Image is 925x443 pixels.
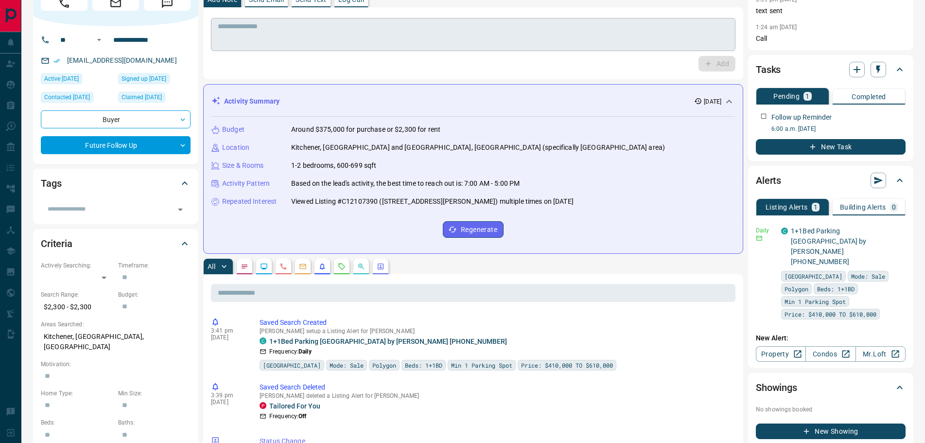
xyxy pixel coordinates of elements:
div: Buyer [41,110,191,128]
p: 3:41 pm [211,327,245,334]
svg: Calls [279,263,287,270]
span: Claimed [DATE] [122,92,162,102]
div: Showings [756,376,906,399]
svg: Emails [299,263,307,270]
p: Listing Alerts [766,204,808,211]
button: Open [93,34,105,46]
p: $2,300 - $2,300 [41,299,113,315]
p: Kitchener, [GEOGRAPHIC_DATA], [GEOGRAPHIC_DATA] [41,329,191,355]
svg: Email Verified [53,57,60,64]
span: Active [DATE] [44,74,79,84]
a: 1+1Bed Parking [GEOGRAPHIC_DATA] by [PERSON_NAME] [PHONE_NUMBER] [791,227,867,266]
div: Alerts [756,169,906,192]
p: 1 [814,204,818,211]
span: Contacted [DATE] [44,92,90,102]
p: Saved Search Deleted [260,382,732,392]
p: Baths: [118,418,191,427]
p: [DATE] [211,334,245,341]
div: Activity Summary[DATE] [211,92,735,110]
p: Areas Searched: [41,320,191,329]
p: [DATE] [211,399,245,406]
span: Polygon [785,284,808,294]
span: Mode: Sale [851,271,885,281]
p: [PERSON_NAME] setup a Listing Alert for [PERSON_NAME] [260,328,732,335]
span: Price: $410,000 TO $610,000 [521,360,613,370]
strong: Off [298,413,306,420]
p: Beds: [41,418,113,427]
p: Location [222,142,249,153]
p: Building Alerts [840,204,886,211]
p: Activity Pattern [222,178,270,189]
svg: Email [756,235,763,242]
p: 0 [892,204,896,211]
p: No showings booked [756,405,906,414]
h2: Criteria [41,236,72,251]
svg: Agent Actions [377,263,384,270]
p: Completed [852,93,886,100]
p: Daily [756,226,775,235]
p: Frequency: [269,347,312,356]
p: Timeframe: [118,261,191,270]
p: New Alert: [756,333,906,343]
p: 1-2 bedrooms, 600-699 sqft [291,160,376,171]
button: Regenerate [443,221,504,238]
a: Tailored For You [269,402,320,410]
div: Tasks [756,58,906,81]
button: New Showing [756,424,906,439]
svg: Requests [338,263,346,270]
span: Polygon [372,360,396,370]
p: Frequency: [269,412,306,421]
span: [GEOGRAPHIC_DATA] [263,360,321,370]
p: Saved Search Created [260,318,732,328]
p: Follow up Reminder [771,112,832,123]
strong: Daily [298,348,312,355]
h2: Tasks [756,62,781,77]
p: Search Range: [41,290,113,299]
p: 1:24 am [DATE] [756,24,797,31]
div: Wed Sep 03 2025 [41,92,113,106]
svg: Listing Alerts [318,263,326,270]
span: Signed up [DATE] [122,74,166,84]
span: Min 1 Parking Spot [785,297,846,306]
div: Wed Jul 30 2025 [118,73,191,87]
span: Price: $410,000 TO $610,000 [785,309,876,319]
div: Future Follow Up [41,136,191,154]
p: Pending [773,93,800,100]
p: Budget: [118,290,191,299]
div: condos.ca [260,337,266,344]
h2: Showings [756,380,797,395]
a: Condos [805,346,855,362]
p: 6:00 a.m. [DATE] [771,124,906,133]
div: property.ca [260,402,266,409]
button: Open [174,203,187,216]
h2: Tags [41,176,61,191]
svg: Lead Browsing Activity [260,263,268,270]
a: Property [756,346,806,362]
p: [PERSON_NAME] deleted a Listing Alert for [PERSON_NAME] [260,392,732,399]
div: Tags [41,172,191,195]
span: Beds: 1+1BD [405,360,442,370]
p: Size & Rooms [222,160,264,171]
p: Based on the lead's activity, the best time to reach out is: 7:00 AM - 5:00 PM [291,178,520,189]
p: Call [756,34,906,44]
button: New Task [756,139,906,155]
p: Activity Summary [224,96,279,106]
span: Beds: 1+1BD [817,284,855,294]
a: Mr.Loft [855,346,906,362]
a: [EMAIL_ADDRESS][DOMAIN_NAME] [67,56,177,64]
p: Budget [222,124,244,135]
p: Motivation: [41,360,191,369]
a: 1+1Bed Parking [GEOGRAPHIC_DATA] by [PERSON_NAME] [PHONE_NUMBER] [269,337,507,345]
p: Actively Searching: [41,261,113,270]
p: 3:39 pm [211,392,245,399]
div: Tue Sep 02 2025 [41,73,113,87]
p: [DATE] [704,97,721,106]
p: text sent [756,6,906,16]
div: Criteria [41,232,191,255]
p: Kitchener, [GEOGRAPHIC_DATA] and [GEOGRAPHIC_DATA], [GEOGRAPHIC_DATA] (specifically [GEOGRAPHIC_D... [291,142,665,153]
p: 1 [805,93,809,100]
p: Home Type: [41,389,113,398]
p: Around $375,000 for purchase or $2,300 for rent [291,124,440,135]
p: All [208,263,215,270]
svg: Opportunities [357,263,365,270]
